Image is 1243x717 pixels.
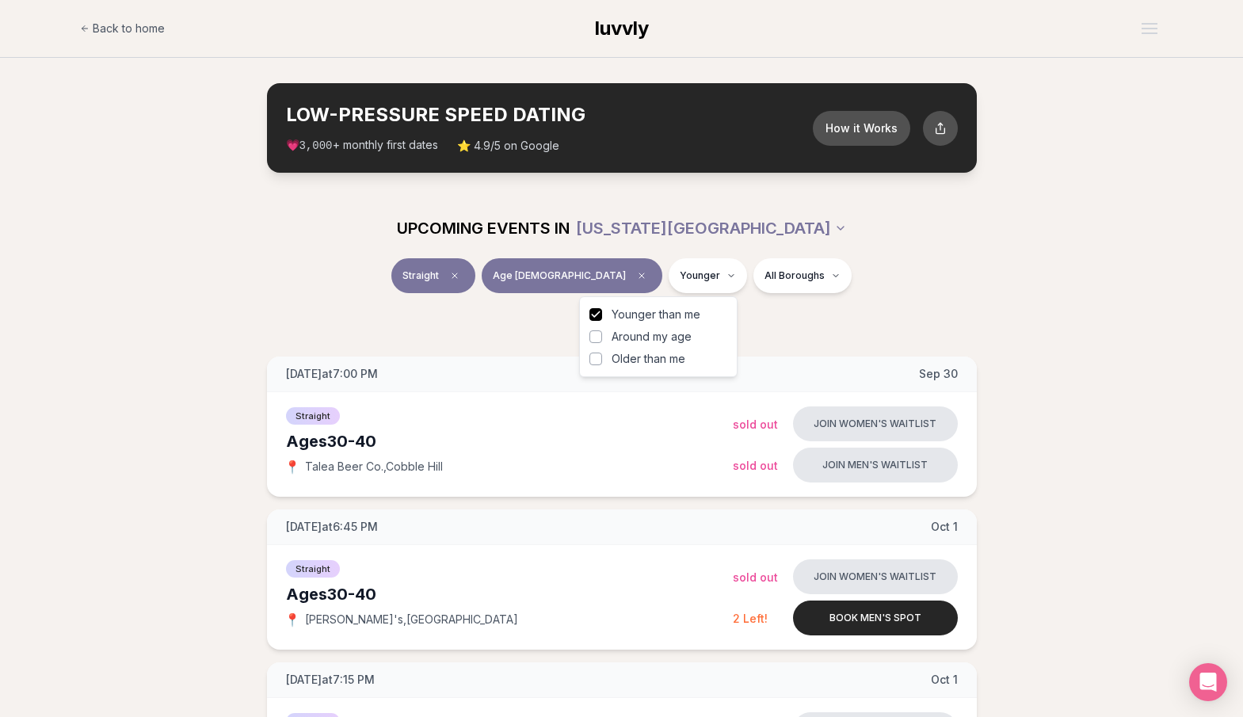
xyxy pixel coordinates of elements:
[493,269,626,282] span: Age [DEMOGRAPHIC_DATA]
[589,308,602,321] button: Younger than me
[733,459,778,472] span: Sold Out
[299,139,333,152] span: 3,000
[793,448,958,482] button: Join men's waitlist
[286,407,340,425] span: Straight
[305,459,443,475] span: Talea Beer Co. , Cobble Hill
[919,366,958,382] span: Sep 30
[445,266,464,285] span: Clear event type filter
[391,258,475,293] button: StraightClear event type filter
[680,269,720,282] span: Younger
[931,519,958,535] span: Oct 1
[753,258,852,293] button: All Boroughs
[80,13,165,44] a: Back to home
[612,307,700,322] span: Younger than me
[286,102,813,128] h2: LOW-PRESSURE SPEED DATING
[793,601,958,635] button: Book men's spot
[595,16,649,41] a: luvvly
[305,612,518,627] span: [PERSON_NAME]'s , [GEOGRAPHIC_DATA]
[482,258,662,293] button: Age [DEMOGRAPHIC_DATA]Clear age
[1135,17,1164,40] button: Open menu
[397,217,570,239] span: UPCOMING EVENTS IN
[813,111,910,146] button: How it Works
[93,21,165,36] span: Back to home
[589,330,602,343] button: Around my age
[595,17,649,40] span: luvvly
[793,559,958,594] button: Join women's waitlist
[793,406,958,441] button: Join women's waitlist
[286,519,378,535] span: [DATE] at 6:45 PM
[733,418,778,431] span: Sold Out
[612,351,685,367] span: Older than me
[286,672,375,688] span: [DATE] at 7:15 PM
[286,583,733,605] div: Ages 30-40
[733,570,778,584] span: Sold Out
[733,612,768,625] span: 2 Left!
[286,560,340,578] span: Straight
[286,137,438,154] span: 💗 + monthly first dates
[402,269,439,282] span: Straight
[286,613,299,626] span: 📍
[286,366,378,382] span: [DATE] at 7:00 PM
[286,430,733,452] div: Ages 30-40
[1189,663,1227,701] div: Open Intercom Messenger
[669,258,747,293] button: Younger
[576,211,847,246] button: [US_STATE][GEOGRAPHIC_DATA]
[286,460,299,473] span: 📍
[931,672,958,688] span: Oct 1
[612,329,692,345] span: Around my age
[589,353,602,365] button: Older than me
[632,266,651,285] span: Clear age
[575,299,668,334] button: Clear all filters
[764,269,825,282] span: All Boroughs
[457,138,559,154] span: ⭐ 4.9/5 on Google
